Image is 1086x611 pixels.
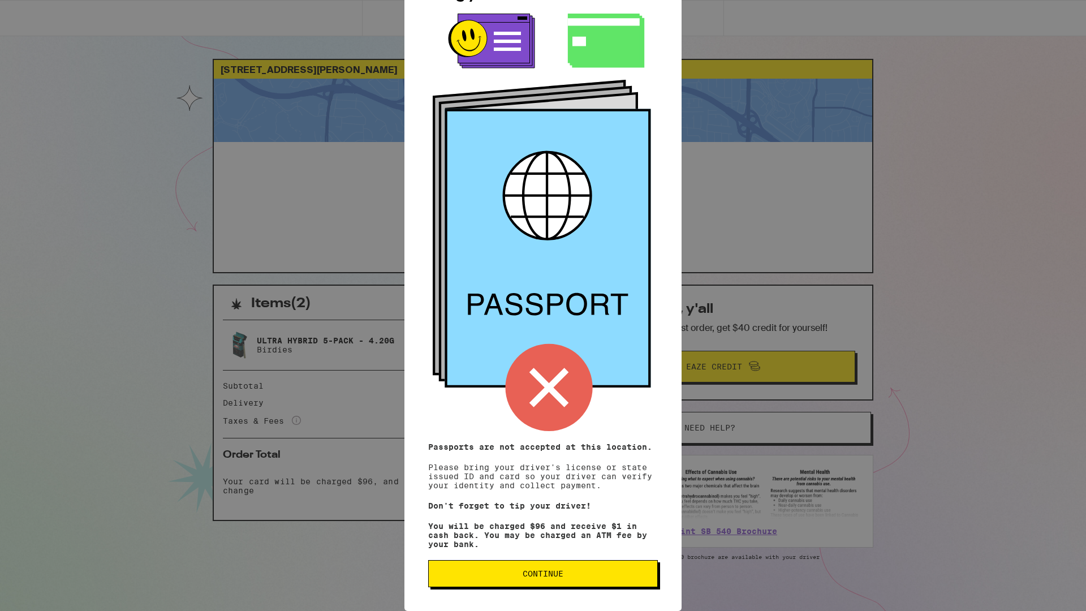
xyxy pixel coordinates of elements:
[428,522,658,549] p: You will be charged $96 and receive $1 in cash back. You may be charged an ATM fee by your bank.
[428,560,658,587] button: Continue
[428,442,658,490] p: Please bring your driver's license or state issued ID and card so your driver can verify your ide...
[428,501,658,510] p: Don't forget to tip your driver!
[523,570,563,578] span: Continue
[7,8,81,17] span: Hi. Need any help?
[428,442,658,451] p: Passports are not accepted at this location.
